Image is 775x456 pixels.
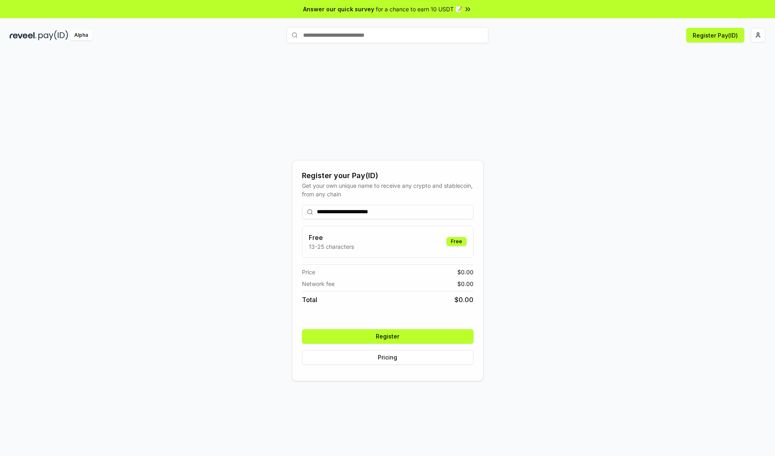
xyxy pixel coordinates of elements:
[686,28,744,42] button: Register Pay(ID)
[303,5,374,13] span: Answer our quick survey
[302,295,317,305] span: Total
[302,279,335,288] span: Network fee
[302,170,473,181] div: Register your Pay(ID)
[38,30,68,40] img: pay_id
[302,329,473,344] button: Register
[376,5,462,13] span: for a chance to earn 10 USDT 📝
[457,268,473,276] span: $ 0.00
[455,295,473,305] span: $ 0.00
[70,30,92,40] div: Alpha
[302,350,473,365] button: Pricing
[302,268,315,276] span: Price
[446,237,467,246] div: Free
[309,242,354,251] p: 13-25 characters
[457,279,473,288] span: $ 0.00
[10,30,37,40] img: reveel_dark
[302,181,473,198] div: Get your own unique name to receive any crypto and stablecoin, from any chain
[309,233,354,242] h3: Free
